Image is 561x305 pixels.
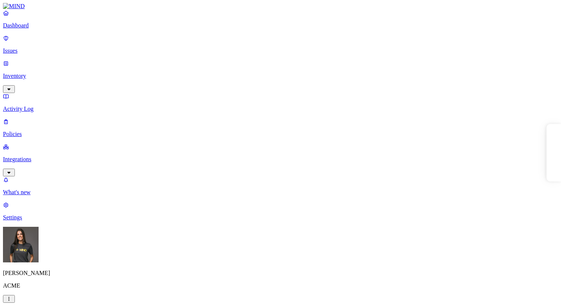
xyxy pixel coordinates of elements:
img: Gal Cohen [3,227,39,262]
a: Dashboard [3,10,558,29]
img: MIND [3,3,25,10]
a: Policies [3,118,558,137]
a: Issues [3,35,558,54]
a: Inventory [3,60,558,92]
p: Inventory [3,73,558,79]
p: ACME [3,282,558,289]
p: Dashboard [3,22,558,29]
p: Policies [3,131,558,137]
p: Issues [3,47,558,54]
a: Integrations [3,143,558,175]
p: What's new [3,189,558,196]
p: Settings [3,214,558,221]
p: Integrations [3,156,558,163]
a: What's new [3,176,558,196]
a: Activity Log [3,93,558,112]
a: Settings [3,202,558,221]
a: MIND [3,3,558,10]
p: Activity Log [3,106,558,112]
p: [PERSON_NAME] [3,270,558,276]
